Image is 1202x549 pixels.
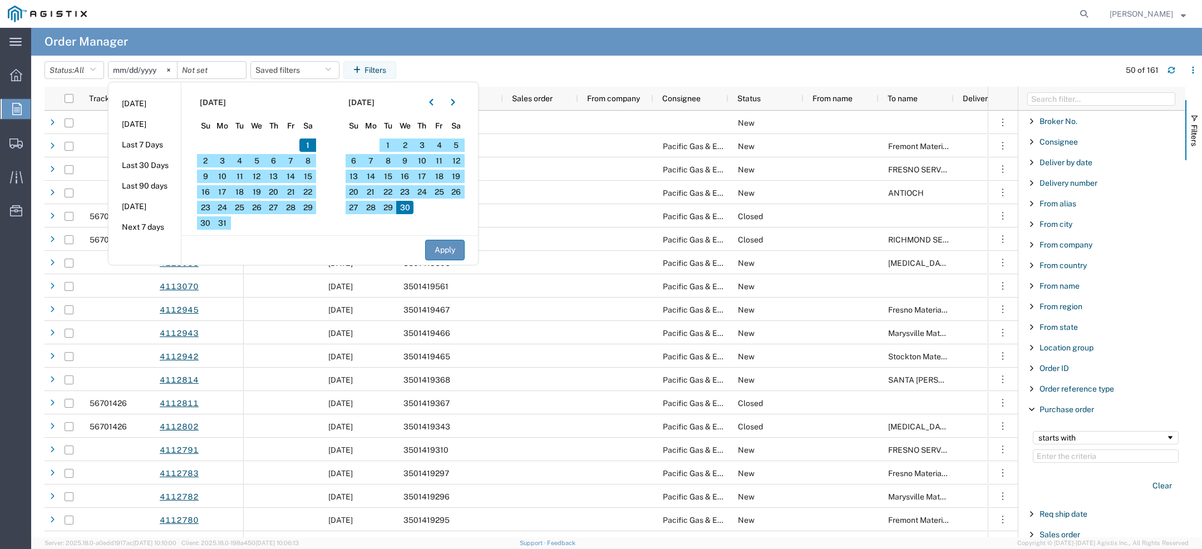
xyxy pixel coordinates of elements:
[362,120,380,132] span: Mo
[663,446,776,454] span: Pacific Gas & Electric Company
[255,540,299,546] span: [DATE] 10:06:13
[812,94,853,103] span: From name
[362,185,380,199] span: 21
[299,154,317,167] span: 8
[888,352,956,361] span: Stockton Materials
[888,94,918,103] span: To name
[963,94,1021,103] span: Delivery number
[403,446,449,454] span: 3501419310
[1146,477,1179,495] button: Clear
[1040,117,1077,126] span: Broker No.
[1040,384,1114,393] span: Order reference type
[738,305,755,314] span: New
[403,422,450,431] span: 3501419343
[265,170,283,183] span: 13
[738,399,763,408] span: Closed
[159,347,199,367] a: 4112942
[1038,433,1166,442] div: starts with
[396,185,413,199] span: 23
[159,370,199,390] a: 4112814
[663,352,776,361] span: Pacific Gas & Electric Company
[1110,8,1173,20] span: Kristina Woolson
[663,422,776,431] span: Pacific Gas & Electric Company
[380,139,397,152] span: 1
[133,540,176,546] span: [DATE] 10:10:00
[90,399,127,408] span: 56701426
[328,422,353,431] span: 08/29/2025
[663,259,776,268] span: Pacific Gas & Electric Company
[231,170,248,183] span: 11
[1126,65,1159,76] div: 50 of 161
[431,120,448,132] span: Fr
[403,329,450,338] span: 3501419466
[214,185,231,199] span: 17
[197,216,214,230] span: 30
[888,516,990,525] span: Fremont Materials Receiving
[512,94,553,103] span: Sales order
[197,170,214,183] span: 9
[109,176,181,196] li: Last 90 days
[90,235,129,244] span: 56703663
[265,201,283,214] span: 27
[328,305,353,314] span: 08/31/2025
[738,142,755,151] span: New
[738,165,755,174] span: New
[380,185,397,199] span: 22
[282,201,299,214] span: 28
[362,154,380,167] span: 7
[888,189,924,197] span: ANTIOCH
[214,120,231,132] span: Mo
[231,154,248,167] span: 4
[663,375,776,384] span: Pacific Gas & Electric Company
[738,446,755,454] span: New
[1017,538,1189,548] span: Copyright © [DATE]-[DATE] Agistix Inc., All Rights Reserved
[380,201,397,214] span: 29
[299,139,317,152] span: 1
[380,120,397,132] span: Tu
[1027,92,1175,106] input: Filter Columns Input
[1040,364,1069,373] span: Order ID
[663,235,776,244] span: Pacific Gas & Electric Company
[328,375,353,384] span: 08/29/2025
[888,305,984,314] span: Fresno Materials Receiving
[197,185,214,199] span: 16
[663,165,776,174] span: Pacific Gas & Electric Company
[738,189,755,197] span: New
[328,282,353,291] span: 09/02/2025
[248,154,265,167] span: 5
[282,120,299,132] span: Fr
[447,170,465,183] span: 19
[197,120,214,132] span: Su
[109,155,181,176] li: Last 30 Days
[396,170,413,183] span: 16
[109,217,181,238] li: Next 7 days
[1040,405,1094,414] span: Purchase order
[738,259,755,268] span: New
[214,201,231,214] span: 24
[1040,530,1080,539] span: Sales order
[299,170,317,183] span: 15
[328,492,353,501] span: 08/29/2025
[738,352,755,361] span: New
[231,201,248,214] span: 25
[403,469,449,478] span: 3501419297
[74,66,84,75] span: All
[1040,510,1087,518] span: Req ship date
[663,305,776,314] span: Pacific Gas & Electric Company
[738,118,755,127] span: New
[888,329,996,338] span: Marysville Materials Receiving
[1040,199,1076,208] span: From alias
[663,469,776,478] span: Pacific Gas & Electric Company
[447,120,465,132] span: Sa
[328,329,353,338] span: 08/31/2025
[362,201,380,214] span: 28
[396,154,413,167] span: 9
[738,282,755,291] span: New
[1040,137,1078,146] span: Consignee
[159,300,199,320] a: 4112945
[45,28,128,56] h4: Order Manager
[888,469,984,478] span: Fresno Materials Receiving
[413,170,431,183] span: 17
[159,277,199,296] a: 4113070
[346,185,363,199] span: 20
